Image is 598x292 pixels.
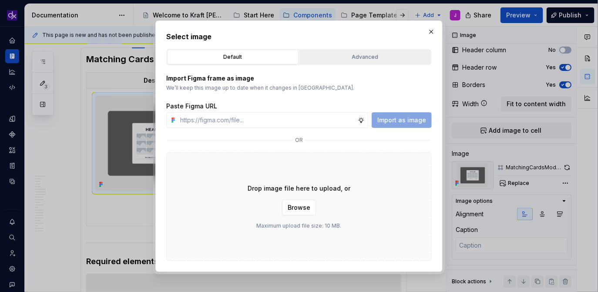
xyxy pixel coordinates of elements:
p: or [295,137,303,144]
div: Advanced [302,53,428,61]
button: Browse [282,200,316,215]
span: Browse [288,203,310,212]
label: Paste Figma URL [166,102,217,111]
div: Default [170,53,296,61]
p: Import Figma frame as image [166,74,432,83]
p: Drop image file here to upload, or [248,184,350,193]
p: We’ll keep this image up to date when it changes in [GEOGRAPHIC_DATA]. [166,84,432,91]
input: https://figma.com/file... [177,112,358,128]
p: Maximum upload file size: 10 MB. [257,222,342,229]
h2: Select image [166,31,432,42]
